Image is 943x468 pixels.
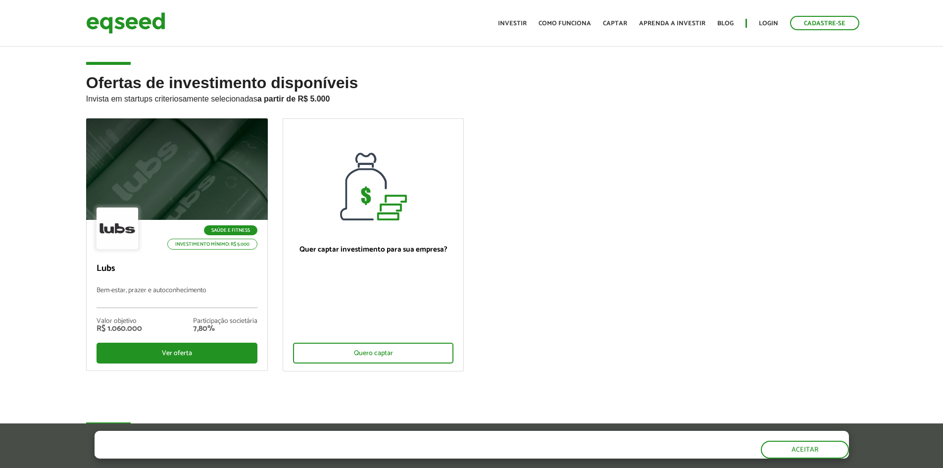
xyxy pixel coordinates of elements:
a: Investir [498,20,527,27]
p: Ao clicar em "aceitar", você aceita nossa . [95,449,453,458]
p: Quer captar investimento para sua empresa? [293,245,454,254]
a: Como funciona [539,20,591,27]
strong: a partir de R$ 5.000 [257,95,330,103]
a: Login [759,20,778,27]
h2: Ofertas de investimento disponíveis [86,74,857,118]
button: Aceitar [761,441,849,459]
a: Cadastre-se [790,16,859,30]
div: 7,80% [193,325,257,333]
a: Saúde e Fitness Investimento mínimo: R$ 5.000 Lubs Bem-estar, prazer e autoconhecimento Valor obj... [86,118,268,371]
div: R$ 1.060.000 [97,325,142,333]
div: Ver oferta [97,343,257,364]
p: Bem-estar, prazer e autoconhecimento [97,287,257,308]
p: Investimento mínimo: R$ 5.000 [167,239,257,250]
div: Participação societária [193,318,257,325]
p: Invista em startups criteriosamente selecionadas [86,92,857,104]
a: Quer captar investimento para sua empresa? Quero captar [283,118,464,371]
h5: O site da EqSeed utiliza cookies para melhorar sua navegação. [95,431,453,446]
p: Lubs [97,263,257,274]
img: EqSeed [86,10,165,36]
div: Quero captar [293,343,454,364]
a: Captar [603,20,627,27]
a: Blog [717,20,734,27]
a: Aprenda a investir [639,20,705,27]
a: política de privacidade e de cookies [225,450,340,458]
div: Valor objetivo [97,318,142,325]
p: Saúde e Fitness [204,225,257,235]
